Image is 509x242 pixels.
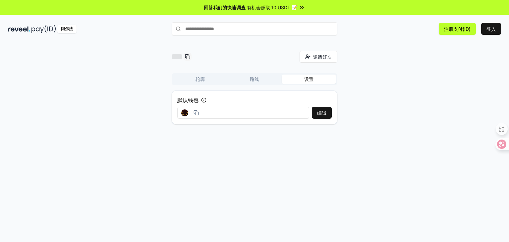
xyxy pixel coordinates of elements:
[8,25,30,33] img: 揭示黑暗
[204,5,246,10] font: 回答我们的快速调查
[247,5,297,10] font: 有机会赚取 10 USDT 📝
[196,76,205,82] font: 轮廓
[61,26,73,31] font: 阿尔法
[304,76,313,82] font: 设置
[486,26,496,32] font: 登入
[481,23,501,35] button: 登入
[31,25,56,33] img: 付款编号
[250,76,259,82] font: 路线
[300,51,337,63] button: 邀请好友
[313,54,332,60] font: 邀请好友
[444,26,471,32] font: 注册支付(ID)
[439,23,476,35] button: 注册支付(ID)
[177,97,198,103] font: 默认钱包
[312,107,332,119] button: 编辑
[317,110,326,116] font: 编辑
